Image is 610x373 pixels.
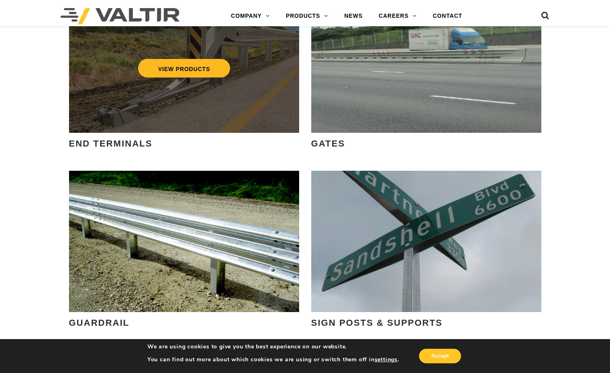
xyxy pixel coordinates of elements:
[138,59,230,78] a: VIEW PRODUCTS
[69,318,130,328] strong: GUARDRAIL
[371,8,425,24] a: CAREERS
[278,8,336,24] a: PRODUCTS
[147,356,399,363] p: You can find out more about which cookies we are using or switch them off in .
[223,8,278,24] a: COMPANY
[61,8,180,24] img: Valtir
[375,356,398,363] button: settings
[311,138,345,149] strong: GATES
[69,138,153,149] strong: END TERMINALS
[336,8,371,24] a: NEWS
[425,8,470,24] a: CONTACT
[147,343,399,350] p: We are using cookies to give you the best experience on our website.
[419,349,461,363] button: Accept
[311,318,443,328] strong: SIGN POSTS & SUPPORTS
